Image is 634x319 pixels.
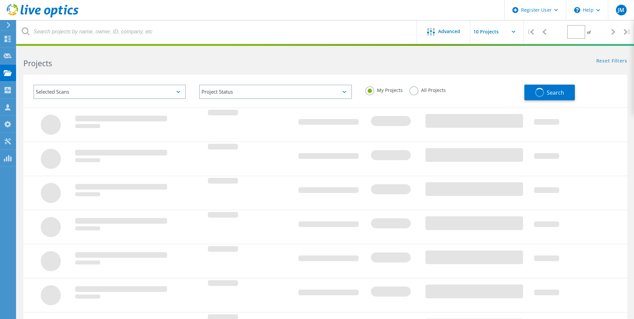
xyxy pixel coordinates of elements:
[587,29,591,35] span: of
[17,20,417,43] input: Search projects by name, owner, ID, company, etc
[7,14,79,19] a: Live Optics Dashboard
[618,7,624,13] span: JM
[23,58,52,69] b: Projects
[33,85,186,99] div: Selected Scans
[547,89,564,96] span: Search
[620,20,634,44] div: |
[409,86,446,93] label: All Projects
[596,59,627,64] a: Reset Filters
[524,20,537,44] div: |
[524,85,575,100] button: Search
[438,29,460,34] span: Advanced
[365,86,403,93] label: My Projects
[574,7,580,13] svg: \n
[199,85,352,99] div: Project Status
